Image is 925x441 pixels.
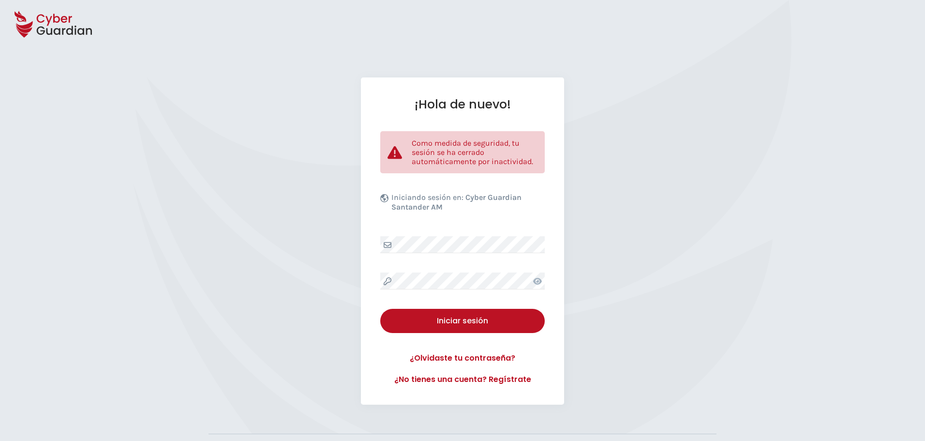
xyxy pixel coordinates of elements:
b: Cyber Guardian Santander AM [391,193,522,212]
a: ¿Olvidaste tu contraseña? [380,352,545,364]
p: Iniciando sesión en: [391,193,542,217]
a: ¿No tienes una cuenta? Regístrate [380,374,545,385]
p: Como medida de seguridad, tu sesión se ha cerrado automáticamente por inactividad. [412,138,537,166]
button: Iniciar sesión [380,309,545,333]
div: Iniciar sesión [388,315,537,327]
h1: ¡Hola de nuevo! [380,97,545,112]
